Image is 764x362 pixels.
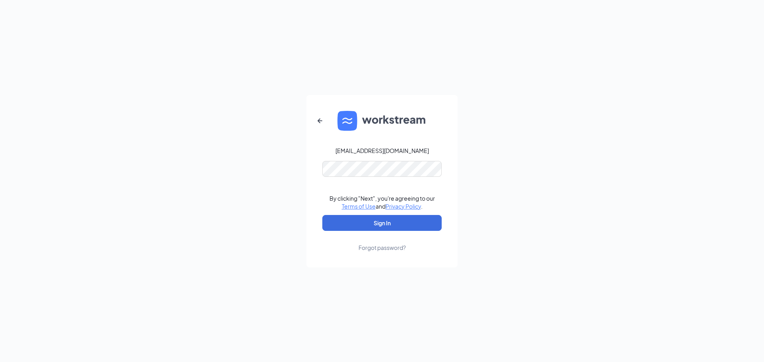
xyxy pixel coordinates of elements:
[310,111,329,130] button: ArrowLeftNew
[322,215,442,231] button: Sign In
[335,147,429,155] div: [EMAIL_ADDRESS][DOMAIN_NAME]
[359,231,406,252] a: Forgot password?
[329,194,435,210] div: By clicking "Next", you're agreeing to our and .
[342,203,376,210] a: Terms of Use
[359,244,406,252] div: Forgot password?
[337,111,427,131] img: WS logo and Workstream text
[315,116,325,126] svg: ArrowLeftNew
[386,203,421,210] a: Privacy Policy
